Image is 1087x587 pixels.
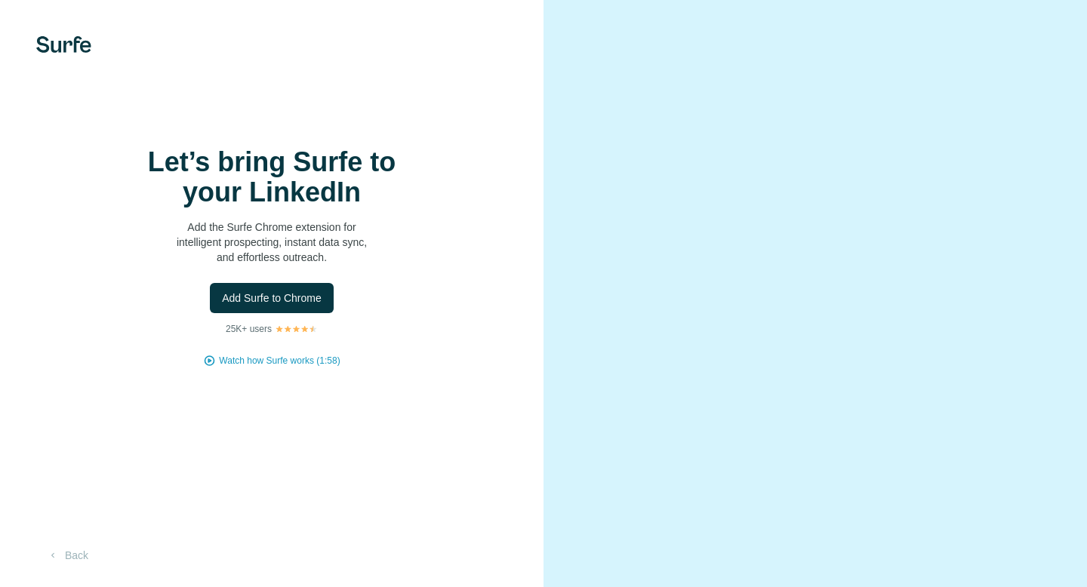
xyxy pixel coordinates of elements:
img: Rating Stars [275,324,318,333]
button: Watch how Surfe works (1:58) [219,354,340,367]
button: Back [36,542,99,569]
button: Add Surfe to Chrome [210,283,334,313]
p: Add the Surfe Chrome extension for intelligent prospecting, instant data sync, and effortless out... [121,220,423,265]
span: Add Surfe to Chrome [222,290,322,306]
img: Surfe's logo [36,36,91,53]
p: 25K+ users [226,322,272,336]
h1: Let’s bring Surfe to your LinkedIn [121,147,423,207]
